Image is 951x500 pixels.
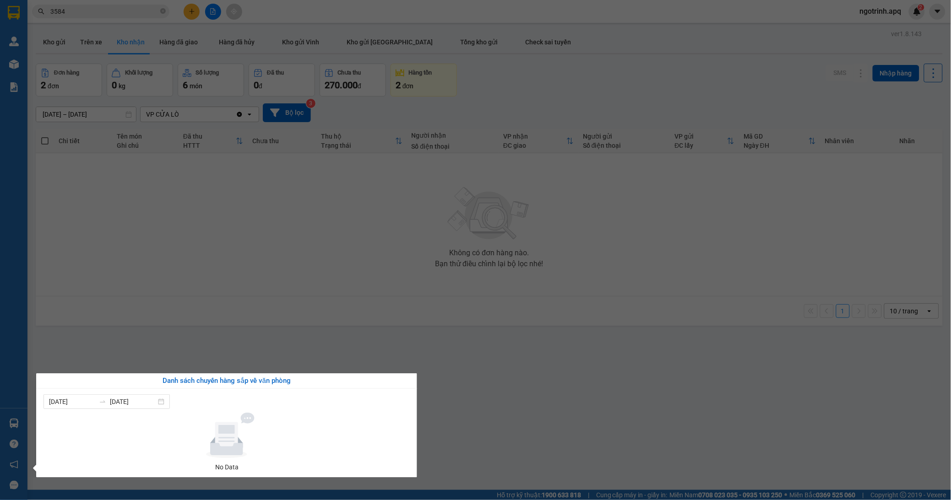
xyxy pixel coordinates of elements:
div: Danh sách chuyến hàng sắp về văn phòng [43,376,410,387]
input: Đến ngày [110,397,156,407]
span: swap-right [99,398,106,405]
span: to [99,398,106,405]
input: Từ ngày [49,397,95,407]
div: No Data [47,462,406,472]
